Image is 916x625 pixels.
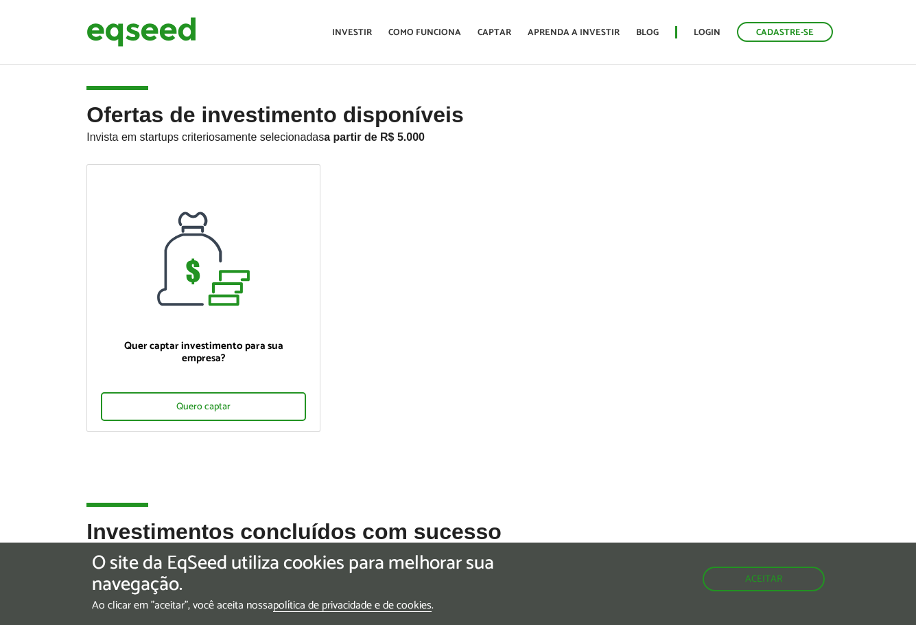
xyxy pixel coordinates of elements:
p: Invista em startups criteriosamente selecionadas [86,127,830,144]
button: Aceitar [703,567,825,591]
p: Ao clicar em "aceitar", você aceita nossa . [92,599,532,612]
a: Como funciona [388,28,461,37]
a: Aprenda a investir [528,28,620,37]
h2: Ofertas de investimento disponíveis [86,103,830,164]
a: Blog [636,28,659,37]
img: EqSeed [86,14,196,50]
a: Quer captar investimento para sua empresa? Quero captar [86,164,320,432]
strong: a partir de R$ 5.000 [324,131,425,143]
div: Quero captar [101,392,306,421]
a: Cadastre-se [737,22,833,42]
a: Investir [332,28,372,37]
h5: O site da EqSeed utiliza cookies para melhorar sua navegação. [92,553,532,595]
a: política de privacidade e de cookies [273,600,432,612]
a: Login [694,28,720,37]
p: Quer captar investimento para sua empresa? [101,340,306,365]
a: Captar [478,28,511,37]
h2: Investimentos concluídos com sucesso [86,520,830,565]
